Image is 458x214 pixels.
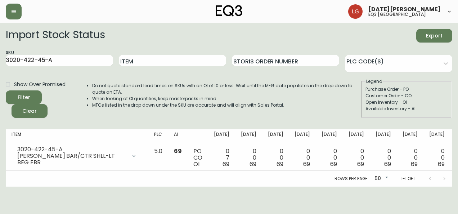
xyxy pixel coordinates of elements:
span: OI [193,160,199,168]
button: Filter [6,90,42,104]
span: 69 [330,160,337,168]
th: [DATE] [370,129,397,145]
div: [PERSON_NAME] BAR/CTR SHLL-LT BEG FBR [17,153,127,166]
div: 50 [372,173,390,185]
span: 69 [384,160,391,168]
span: Export [422,31,446,40]
p: Rows per page: [334,175,369,182]
span: 69 [277,160,283,168]
span: 69 [357,160,364,168]
span: [DATE][PERSON_NAME] [368,6,441,12]
div: 0 0 [268,148,283,168]
th: [DATE] [208,129,235,145]
th: [DATE] [262,129,289,145]
div: 0 0 [295,148,310,168]
div: Filter [18,93,30,102]
td: 5.0 [148,145,168,171]
div: 3020-422-45-A[PERSON_NAME] BAR/CTR SHLL-LT BEG FBR [12,148,143,164]
div: PO CO [193,148,202,168]
div: 0 0 [429,148,445,168]
p: 1-1 of 1 [401,175,416,182]
li: MFGs listed in the drop down under the SKU are accurate and will align with Sales Portal. [92,102,361,108]
span: 69 [250,160,256,168]
div: Purchase Order - PO [365,86,448,93]
span: 69 [303,160,310,168]
th: [DATE] [316,129,343,145]
th: PLC [148,129,168,145]
legend: Legend [365,78,383,85]
th: [DATE] [397,129,424,145]
div: 3020-422-45-A [17,146,127,153]
span: 69 [438,160,445,168]
h2: Import Stock Status [6,29,105,43]
th: [DATE] [343,129,370,145]
th: Item [6,129,148,145]
div: Customer Order - CO [365,93,448,99]
th: [DATE] [235,129,262,145]
div: Open Inventory - OI [365,99,448,106]
span: 69 [411,160,418,168]
div: 0 0 [403,148,418,168]
span: 69 [174,147,182,155]
span: Show Over Promised [14,81,66,88]
th: AI [168,129,188,145]
div: 0 0 [322,148,337,168]
th: [DATE] [423,129,450,145]
button: Export [416,29,452,43]
img: 2638f148bab13be18035375ceda1d187 [348,4,363,19]
div: Available Inventory - AI [365,106,448,112]
img: logo [216,5,242,17]
div: 0 0 [349,148,364,168]
span: Clear [17,107,42,116]
li: When looking at OI quantities, keep masterpacks in mind. [92,95,361,102]
button: Clear [12,104,48,118]
h5: eq3 [GEOGRAPHIC_DATA] [368,12,426,17]
div: 0 0 [241,148,256,168]
li: Do not quote standard lead times on SKUs with an OI of 10 or less. Wait until the MFG date popula... [92,83,361,95]
th: [DATE] [289,129,316,145]
div: 0 7 [214,148,229,168]
div: 0 0 [376,148,391,168]
span: 69 [223,160,229,168]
